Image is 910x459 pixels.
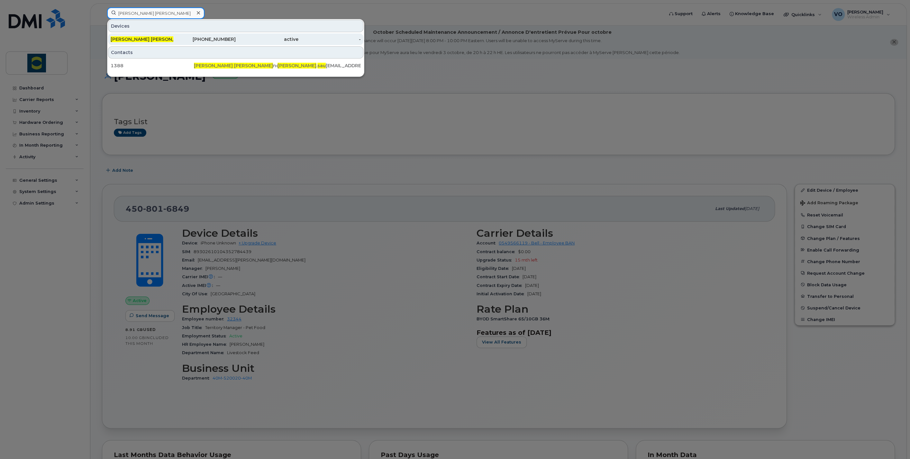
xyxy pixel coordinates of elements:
span: [PERSON_NAME] [278,63,316,69]
div: [PHONE_NUMBER] [173,36,236,42]
a: 1388[PERSON_NAME] [PERSON_NAME]nders[PERSON_NAME].sau[EMAIL_ADDRESS][DOMAIN_NAME] [108,60,363,71]
div: nders [194,62,277,69]
span: [PERSON_NAME] [PERSON_NAME] [111,36,190,42]
a: [PERSON_NAME] [PERSON_NAME]nders[PHONE_NUMBER]active- [108,33,363,45]
div: active [236,36,298,42]
div: - [298,36,361,42]
span: sau [317,63,326,69]
span: [PERSON_NAME] [PERSON_NAME] [194,63,273,69]
div: Devices [108,20,363,32]
div: . [EMAIL_ADDRESS][DOMAIN_NAME] [278,62,361,69]
div: 1388 [111,62,194,69]
div: nders [111,36,173,42]
div: Contacts [108,46,363,59]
